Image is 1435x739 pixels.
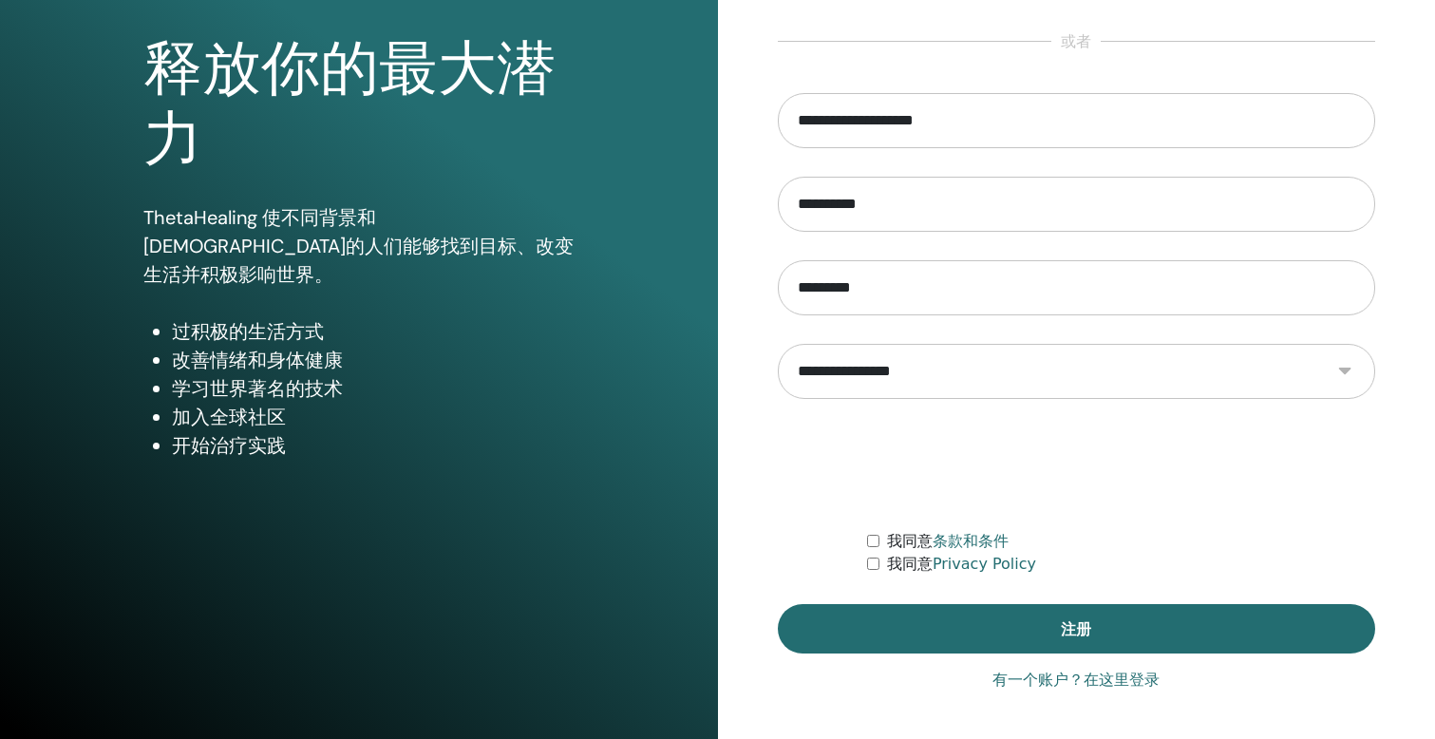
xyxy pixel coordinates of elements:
[992,669,1160,692] a: 有一个账户？在这里登录
[933,555,1036,573] a: Privacy Policy
[172,374,575,403] li: 学习世界著名的技术
[1051,30,1101,53] span: 或者
[143,34,575,176] h1: 释放你的最大潜力
[172,317,575,346] li: 过积极的生活方式
[778,604,1376,654] button: 注册
[932,427,1220,502] iframe: reCAPTCHA
[172,431,575,460] li: 开始治疗实践
[143,203,575,289] p: ThetaHealing 使不同背景和[DEMOGRAPHIC_DATA]的人们能够找到目标、改变生活并积极影响世界。
[1061,619,1091,639] span: 注册
[933,532,1009,550] a: 条款和条件
[172,403,575,431] li: 加入全球社区
[887,530,1009,553] label: 我同意
[887,553,1036,576] label: 我同意
[172,346,575,374] li: 改善情绪和身体健康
